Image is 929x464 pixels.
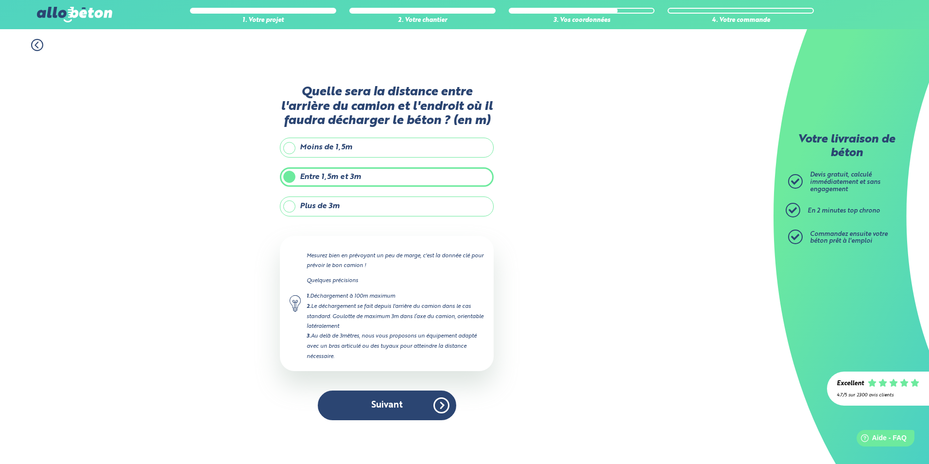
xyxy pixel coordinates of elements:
div: 4.7/5 sur 2300 avis clients [837,393,919,398]
p: Mesurez bien en prévoyant un peu de marge, c'est la donnée clé pour prévoir le bon camion ! [307,251,484,270]
div: Au delà de 3mètres, nous vous proposons un équipement adapté avec un bras articulé ou des tuyaux ... [307,331,484,361]
div: 3. Vos coordonnées [509,17,655,24]
div: Déchargement à 100m maximum [307,291,484,302]
strong: 3. [307,334,311,339]
div: 1. Votre projet [190,17,336,24]
div: Excellent [837,380,864,388]
div: Le déchargement se fait depuis l'arrière du camion dans le cas standard. Goulotte de maximum 3m d... [307,302,484,331]
span: En 2 minutes top chrono [808,208,880,214]
span: Devis gratuit, calculé immédiatement et sans engagement [810,172,880,192]
iframe: Help widget launcher [843,426,918,453]
p: Quelques précisions [307,276,484,286]
button: Suivant [318,391,456,420]
div: 2. Votre chantier [349,17,496,24]
label: Moins de 1,5m [280,138,494,157]
strong: 1. [307,294,310,299]
label: Entre 1,5m et 3m [280,167,494,187]
span: Commandez ensuite votre béton prêt à l'emploi [810,231,888,245]
label: Plus de 3m [280,196,494,216]
p: Votre livraison de béton [791,133,902,160]
div: 4. Votre commande [668,17,814,24]
img: allobéton [37,7,112,22]
label: Quelle sera la distance entre l'arrière du camion et l'endroit où il faudra décharger le béton ? ... [280,85,494,128]
strong: 2. [307,304,311,309]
